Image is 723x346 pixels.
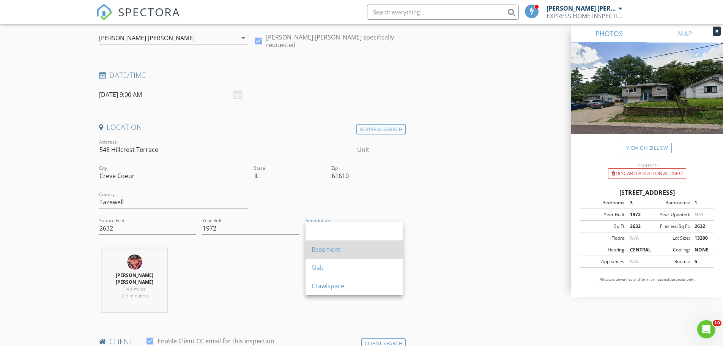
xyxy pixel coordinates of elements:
[583,199,625,206] div: Bedrooms:
[571,43,723,152] img: streetview
[647,211,690,218] div: Year Updated:
[630,235,639,241] span: N/A
[647,199,690,206] div: Bathrooms:
[96,4,113,21] img: The Best Home Inspection Software - Spectora
[583,235,625,242] div: Floors:
[625,246,647,253] div: CENTRAL
[690,235,712,242] div: 13200
[583,258,625,265] div: Appliances:
[266,33,403,49] label: [PERSON_NAME] [PERSON_NAME] specifically requested
[625,223,647,230] div: 2632
[647,246,690,253] div: Cooling:
[122,292,148,299] span: (23 minutes)
[583,246,625,253] div: Heating:
[571,24,647,43] a: PHOTOS
[118,4,180,20] span: SPECTORA
[239,33,248,43] i: arrow_drop_down
[96,10,180,26] a: SPECTORA
[580,188,714,197] div: [STREET_ADDRESS]
[625,199,647,206] div: 3
[608,168,686,179] div: Discard Additional info
[99,70,403,80] h4: Date/Time
[312,263,397,272] div: Slab
[647,235,690,242] div: Lot Size:
[547,5,617,12] div: [PERSON_NAME] [PERSON_NAME]
[580,277,714,282] p: All data is unverified and for informational purposes only.
[697,320,715,338] iframe: Intercom live chat
[647,24,723,43] a: MAP
[99,85,248,104] input: Select date
[630,258,639,265] span: N/A
[571,162,723,168] div: Incorrect?
[116,272,153,285] strong: [PERSON_NAME] [PERSON_NAME]
[127,254,142,270] img: picture2.jpg
[367,5,519,20] input: Search everything...
[623,143,672,153] a: View on Zillow
[690,199,712,206] div: 1
[647,223,690,230] div: Finished Sq Ft:
[583,211,625,218] div: Year Built:
[583,223,625,230] div: Sq Ft:
[695,211,703,218] span: N/A
[547,12,622,20] div: EXPRESS HOME INSPECTIONS, LLc
[690,258,712,265] div: 5
[312,245,397,254] div: Basement
[356,124,406,134] div: Address Search
[647,258,690,265] div: Rooms:
[312,281,397,291] div: Crawlspace
[690,246,712,253] div: NONE
[713,320,721,326] span: 10
[158,337,274,345] label: Enable Client CC email for this inspection
[99,122,403,132] h4: Location
[124,286,145,292] span: 14.6 miles
[690,223,712,230] div: 2632
[625,211,647,218] div: 1972
[99,35,195,41] div: [PERSON_NAME] [PERSON_NAME]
